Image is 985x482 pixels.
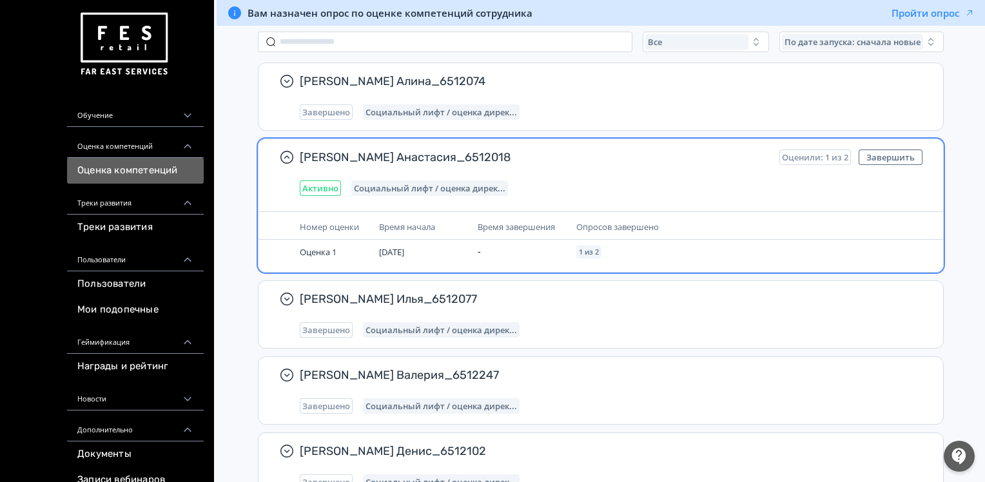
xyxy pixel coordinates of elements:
[67,297,204,323] a: Мои подопечные
[67,215,204,240] a: Треки развития
[300,443,912,459] span: [PERSON_NAME] Денис_6512102
[366,325,517,335] span: Социальный лифт / оценка директора магазина
[473,240,571,264] td: -
[366,107,517,117] span: Социальный лифт / оценка директора магазина
[643,32,769,52] button: Все
[579,248,599,256] span: 1 из 2
[648,37,662,47] span: Все
[67,410,204,441] div: Дополнительно
[67,240,204,271] div: Пользователи
[67,323,204,354] div: Геймификация
[67,184,204,215] div: Треки развития
[248,6,532,19] span: Вам назначен опрос по оценке компетенций сотрудника
[67,271,204,297] a: Пользователи
[782,152,848,162] span: Оценили: 1 из 2
[302,183,338,193] span: Активно
[576,221,659,233] span: Опросов завершено
[366,401,517,411] span: Социальный лифт / оценка директора магазина
[302,325,350,335] span: Завершено
[67,354,204,380] a: Награды и рейтинг
[478,221,555,233] span: Время завершения
[379,246,404,258] span: [DATE]
[779,32,944,52] button: По дате запуска: сначала новые
[300,149,769,165] span: [PERSON_NAME] Анастасия_6512018
[892,6,975,19] button: Пройти опрос
[354,183,505,193] span: Социальный лифт / оценка директора магазина
[302,107,350,117] span: Завершено
[67,127,204,158] div: Оценка компетенций
[67,380,204,410] div: Новости
[300,367,912,383] span: [PERSON_NAME] Валерия_6512247
[300,291,912,307] span: [PERSON_NAME] Илья_6512077
[859,149,922,165] button: Завершить
[302,401,350,411] span: Завершено
[77,8,170,81] img: https://files.teachbase.ru/system/account/57463/logo/medium-936fc5084dd2c598f50a98b9cbe0469a.png
[300,221,359,233] span: Номер оценки
[67,441,204,467] a: Документы
[300,73,912,89] span: [PERSON_NAME] Алина_6512074
[785,37,921,47] span: По дате запуска: сначала новые
[300,246,336,258] span: Оценка 1
[379,221,435,233] span: Время начала
[67,158,204,184] a: Оценка компетенций
[67,96,204,127] div: Обучение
